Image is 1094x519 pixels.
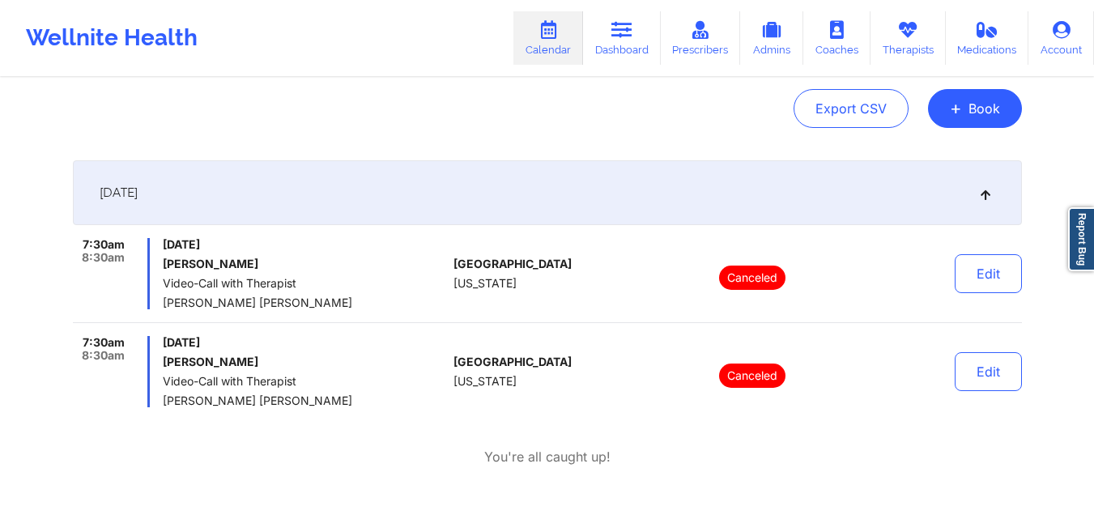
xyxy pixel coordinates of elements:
button: Edit [955,254,1022,293]
span: [US_STATE] [453,375,517,388]
h6: [PERSON_NAME] [163,257,447,270]
h6: [PERSON_NAME] [163,355,447,368]
span: + [950,104,962,113]
a: Account [1028,11,1094,65]
a: Medications [946,11,1029,65]
button: Edit [955,352,1022,391]
a: Dashboard [583,11,661,65]
span: [DATE] [163,336,447,349]
a: Coaches [803,11,871,65]
span: Video-Call with Therapist [163,277,447,290]
span: [GEOGRAPHIC_DATA] [453,257,572,270]
p: Canceled [719,266,785,290]
span: [DATE] [100,185,138,201]
span: Video-Call with Therapist [163,375,447,388]
span: [PERSON_NAME] [PERSON_NAME] [163,394,447,407]
span: 8:30am [82,349,125,362]
span: 7:30am [83,238,125,251]
a: Admins [740,11,803,65]
span: [US_STATE] [453,277,517,290]
a: Prescribers [661,11,741,65]
a: Report Bug [1068,207,1094,271]
a: Therapists [871,11,946,65]
span: [PERSON_NAME] [PERSON_NAME] [163,296,447,309]
a: Calendar [513,11,583,65]
span: [GEOGRAPHIC_DATA] [453,355,572,368]
span: 8:30am [82,251,125,264]
span: 7:30am [83,336,125,349]
span: [DATE] [163,238,447,251]
p: You're all caught up! [484,448,611,466]
button: Export CSV [794,89,909,128]
p: Canceled [719,364,785,388]
button: +Book [928,89,1022,128]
